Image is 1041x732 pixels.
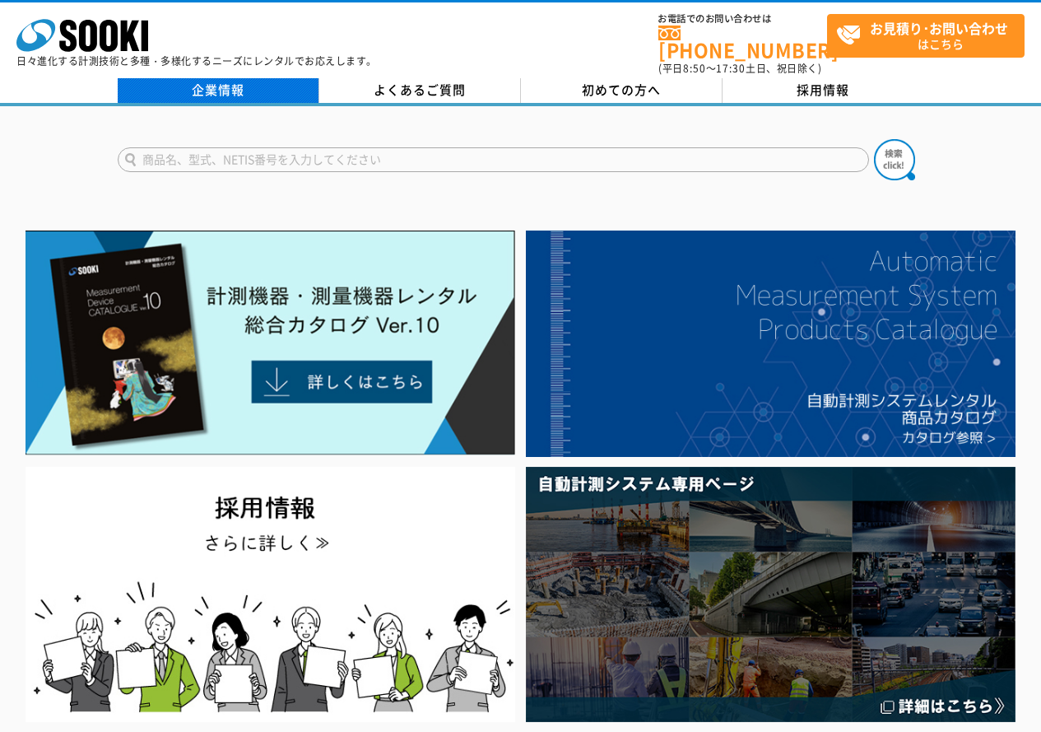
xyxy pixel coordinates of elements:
span: 初めての方へ [582,81,661,99]
strong: お見積り･お問い合わせ [870,18,1008,38]
span: お電話でのお問い合わせは [658,14,827,24]
a: お見積り･お問い合わせはこちら [827,14,1025,58]
span: はこちら [836,15,1024,56]
a: 採用情報 [723,78,924,103]
img: btn_search.png [874,139,915,180]
a: [PHONE_NUMBER] [658,26,827,59]
img: Catalog Ver10 [26,231,515,455]
a: 企業情報 [118,78,319,103]
a: よくあるご質問 [319,78,521,103]
span: 8:50 [683,61,706,76]
span: (平日 ～ 土日、祝日除く) [658,61,821,76]
a: 初めての方へ [521,78,723,103]
img: 自動計測システムカタログ [526,231,1015,457]
img: SOOKI recruit [26,467,515,721]
img: 自動計測システム専用ページ [526,467,1015,721]
span: 17:30 [716,61,746,76]
p: 日々進化する計測技術と多種・多様化するニーズにレンタルでお応えします。 [16,56,377,66]
input: 商品名、型式、NETIS番号を入力してください [118,147,869,172]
